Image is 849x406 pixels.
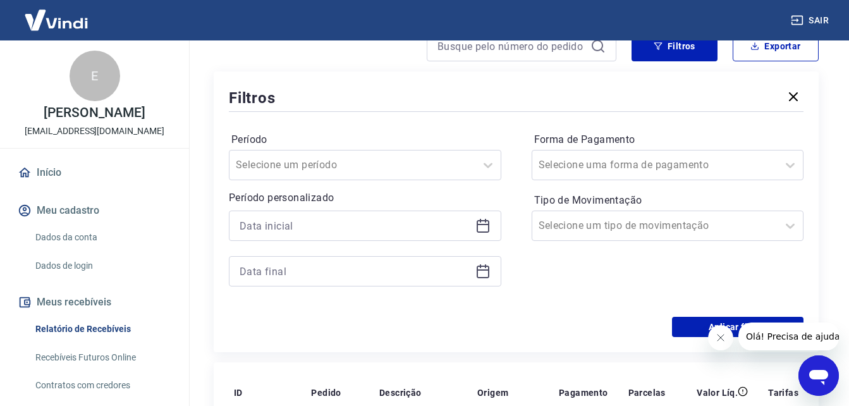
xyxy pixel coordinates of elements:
input: Data inicial [240,216,470,235]
p: [PERSON_NAME] [44,106,145,120]
label: Forma de Pagamento [534,132,802,147]
button: Exportar [733,31,819,61]
h5: Filtros [229,88,276,108]
a: Dados de login [30,253,174,279]
p: Descrição [379,386,422,399]
input: Busque pelo número do pedido [437,37,585,56]
a: Relatório de Recebíveis [30,316,174,342]
p: Pagamento [559,386,608,399]
iframe: Botão para abrir a janela de mensagens [798,355,839,396]
a: Início [15,159,174,187]
iframe: Fechar mensagem [708,325,733,350]
button: Sair [788,9,834,32]
p: [EMAIL_ADDRESS][DOMAIN_NAME] [25,125,164,138]
a: Contratos com credores [30,372,174,398]
p: ID [234,386,243,399]
p: Período personalizado [229,190,501,206]
iframe: Mensagem da empresa [738,323,839,350]
span: Olá! Precisa de ajuda? [8,9,106,19]
p: Tarifas [768,386,798,399]
div: E [70,51,120,101]
p: Valor Líq. [697,386,738,399]
button: Meu cadastro [15,197,174,225]
label: Tipo de Movimentação [534,193,802,208]
a: Recebíveis Futuros Online [30,345,174,371]
button: Meus recebíveis [15,288,174,316]
button: Aplicar filtros [672,317,803,337]
p: Pedido [311,386,341,399]
p: Parcelas [628,386,666,399]
label: Período [231,132,499,147]
img: Vindi [15,1,97,39]
button: Filtros [632,31,718,61]
input: Data final [240,262,470,281]
a: Dados da conta [30,225,174,250]
p: Origem [477,386,508,399]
